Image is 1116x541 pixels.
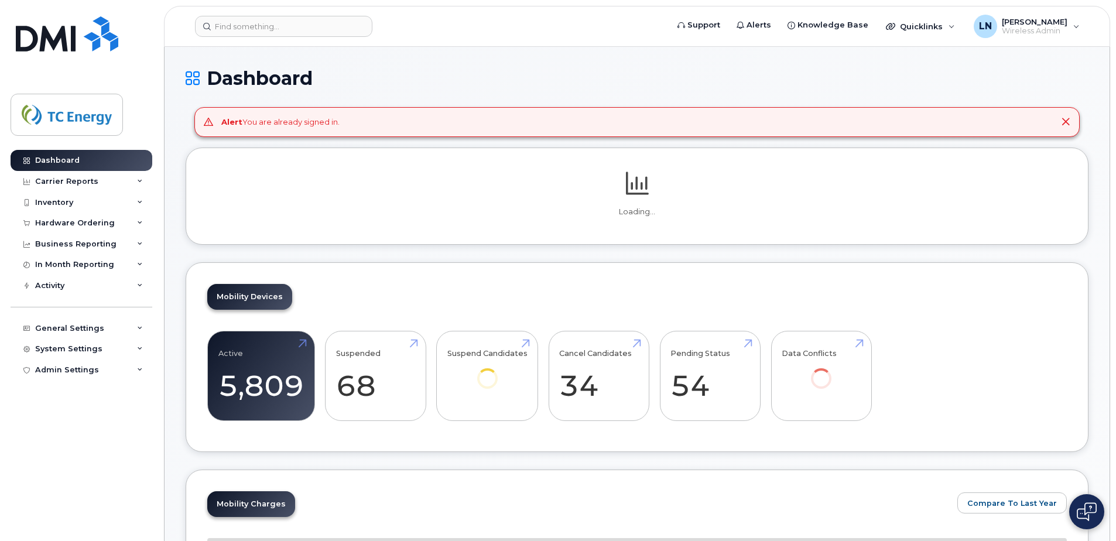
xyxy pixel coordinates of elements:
a: Data Conflicts [782,337,861,405]
strong: Alert [221,117,242,126]
a: Mobility Charges [207,491,295,517]
button: Compare To Last Year [957,492,1067,513]
p: Loading... [207,207,1067,217]
a: Suspend Candidates [447,337,528,405]
div: You are already signed in. [221,117,340,128]
a: Pending Status 54 [670,337,749,415]
a: Suspended 68 [336,337,415,415]
span: Compare To Last Year [967,498,1057,509]
a: Cancel Candidates 34 [559,337,638,415]
a: Active 5,809 [218,337,304,415]
a: Mobility Devices [207,284,292,310]
h1: Dashboard [186,68,1088,88]
img: Open chat [1077,502,1097,521]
